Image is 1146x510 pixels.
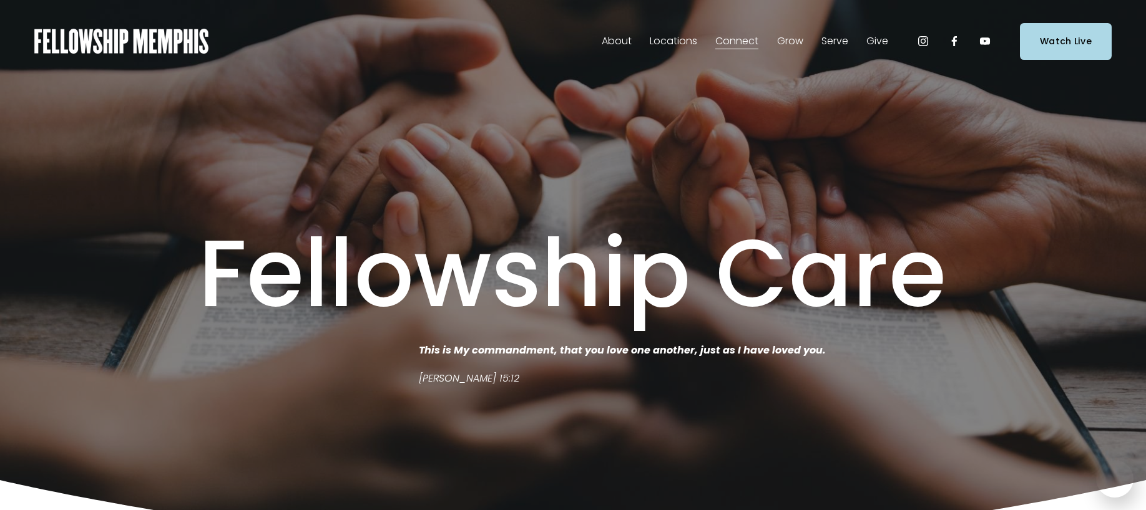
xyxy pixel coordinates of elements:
[602,32,632,51] span: About
[948,35,961,47] a: Facebook
[866,31,888,51] a: folder dropdown
[419,343,826,357] em: This is My commandment, that you love one another, just as I have loved you.
[34,29,208,54] img: Fellowship Memphis
[777,31,803,51] a: folder dropdown
[979,35,991,47] a: YouTube
[650,32,697,51] span: Locations
[821,31,848,51] a: folder dropdown
[821,32,848,51] span: Serve
[602,31,632,51] a: folder dropdown
[777,32,803,51] span: Grow
[917,35,929,47] a: Instagram
[715,31,758,51] a: folder dropdown
[866,32,888,51] span: Give
[419,371,519,385] em: [PERSON_NAME] 15:12
[1020,23,1112,60] a: Watch Live
[715,32,758,51] span: Connect
[650,31,697,51] a: folder dropdown
[198,227,946,321] h1: Fellowship Care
